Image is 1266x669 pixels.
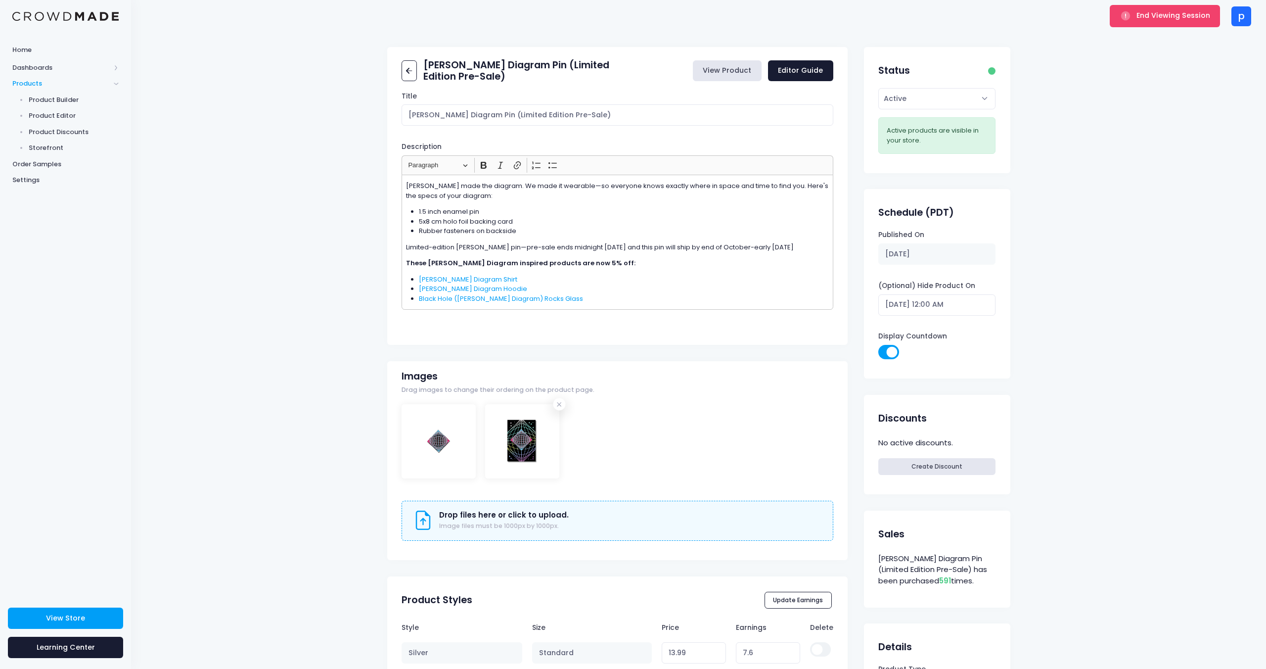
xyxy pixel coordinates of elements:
[408,159,459,171] span: Paragraph
[878,230,924,240] label: Published On
[805,618,833,637] th: Delete
[402,618,527,637] th: Style
[768,60,833,82] a: Editor Guide
[878,413,927,424] h2: Discounts
[1110,5,1220,27] button: End Viewing Session
[878,552,995,588] div: [PERSON_NAME] Diagram Pin (Limited Edition Pre-Sale) has been purchased times.
[878,528,904,540] h2: Sales
[404,158,472,173] button: Paragraph
[878,65,910,76] h2: Status
[439,522,559,530] span: Image files must be 1000px by 1000px.
[37,642,95,652] span: Learning Center
[12,63,110,73] span: Dashboards
[527,618,657,637] th: Size
[1136,10,1210,20] span: End Viewing Session
[46,613,85,623] span: View Store
[29,111,119,121] span: Product Editor
[402,594,472,606] h2: Product Styles
[731,618,805,637] th: Earnings
[419,207,829,217] li: 1.5 inch enamel pin
[419,294,583,303] a: Black Hole ([PERSON_NAME] Diagram) Rocks Glass
[878,332,947,341] label: Display Countdown
[419,226,829,236] li: Rubber fasteners on backside
[406,242,829,252] p: Limited-edition [PERSON_NAME] pin—pre-sale ends midnight [DATE] and this pin will ship by end of ...
[878,641,912,653] h2: Details
[12,79,110,89] span: Products
[29,95,119,105] span: Product Builder
[402,142,442,152] label: Description
[8,637,123,658] a: Learning Center
[12,159,119,169] span: Order Samples
[878,458,995,475] a: Create Discount
[419,275,517,284] a: [PERSON_NAME] Diagram Shirt
[878,436,995,450] div: No active discounts.
[939,575,951,586] span: 591
[402,92,417,101] label: Title
[419,284,527,293] a: [PERSON_NAME] Diagram Hoodie
[693,60,762,82] a: View Product
[29,143,119,153] span: Storefront
[402,155,833,175] div: Editor toolbar
[406,258,635,268] strong: These [PERSON_NAME] Diagram inspired products are now 5% off:
[765,592,832,609] button: Update Earnings
[402,175,833,309] div: Rich Text Editor, main
[12,175,119,185] span: Settings
[419,217,829,227] li: 5x8 cm holo foil backing card
[8,608,123,629] a: View Store
[12,12,119,21] img: Logo
[657,618,731,637] th: Price
[406,181,829,200] p: [PERSON_NAME] made the diagram. We made it wearable—so everyone knows exactly where in space and ...
[887,126,987,145] div: Active products are visible in your store.
[439,511,569,520] h3: Drop files here or click to upload.
[1231,6,1251,26] div: p
[878,281,975,291] label: (Optional) Hide Product On
[402,371,438,382] h2: Images
[402,385,594,395] span: Drag images to change their ordering on the product page.
[423,59,617,83] h2: [PERSON_NAME] Diagram Pin (Limited Edition Pre-Sale)
[29,127,119,137] span: Product Discounts
[12,45,119,55] span: Home
[878,207,954,218] h2: Schedule (PDT)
